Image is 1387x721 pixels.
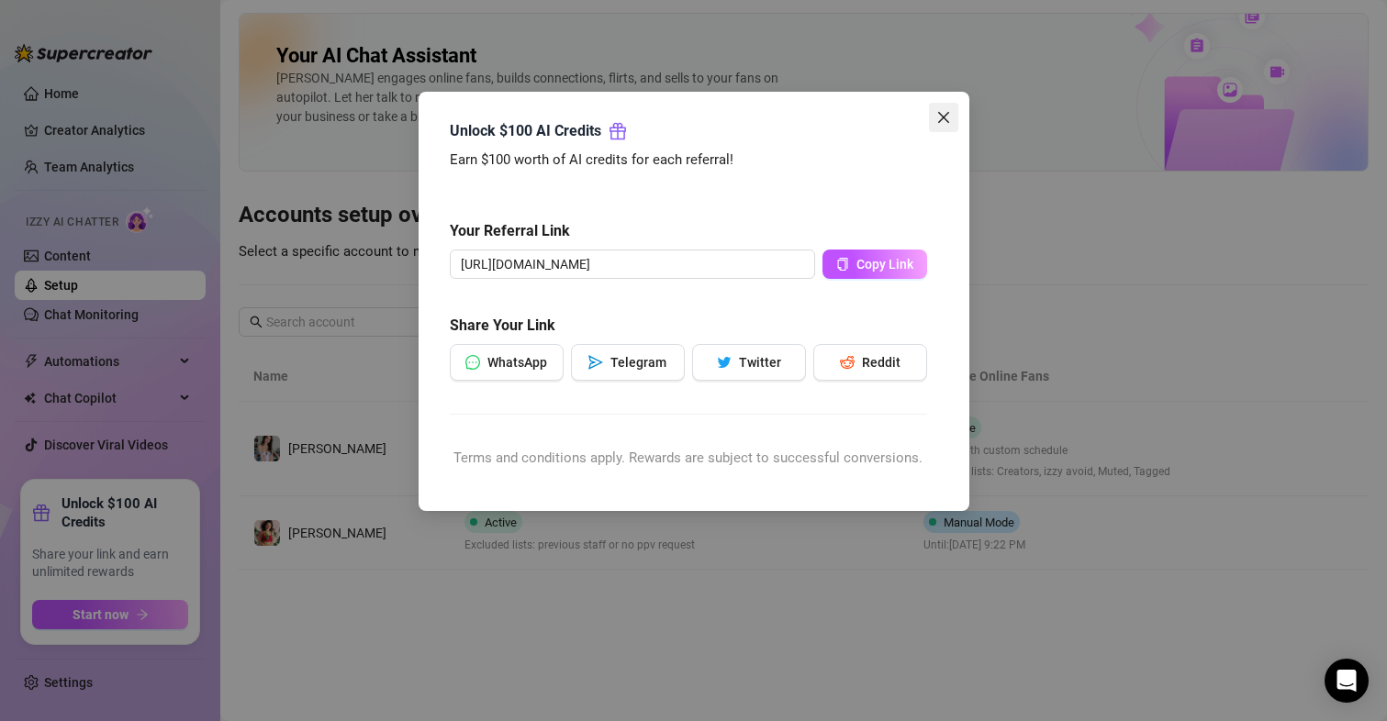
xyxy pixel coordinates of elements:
button: sendTelegram [571,344,685,381]
button: messageWhatsApp [450,344,564,381]
span: reddit [840,355,855,370]
div: Terms and conditions apply. Rewards are subject to successful conversions. [450,448,927,470]
button: redditReddit [813,344,927,381]
span: twitter [717,355,732,370]
strong: Unlock $100 AI Credits [450,122,601,139]
h5: Share Your Link [450,315,927,337]
span: Reddit [862,355,900,370]
span: Telegram [610,355,666,370]
span: send [588,355,603,370]
span: WhatsApp [487,355,547,370]
h5: Your Referral Link [450,220,927,242]
div: Earn $100 worth of AI credits for each referral! [450,150,927,172]
span: close [936,110,951,125]
span: message [465,355,480,370]
button: Close [929,103,958,132]
button: twitterTwitter [692,344,806,381]
span: Copy Link [856,257,913,272]
div: Open Intercom Messenger [1325,659,1369,703]
span: Twitter [739,355,781,370]
span: Close [929,110,958,125]
span: copy [836,258,849,271]
button: Copy Link [822,250,927,279]
span: gift [609,122,627,140]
